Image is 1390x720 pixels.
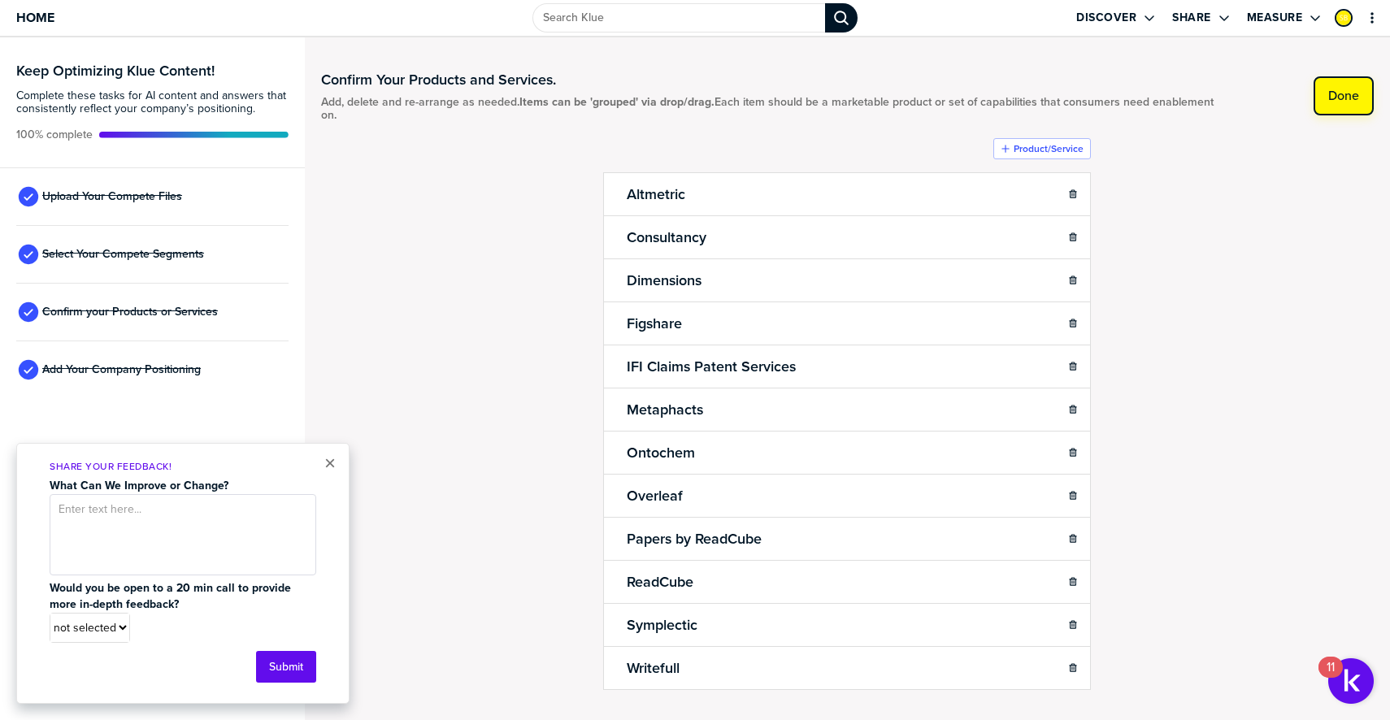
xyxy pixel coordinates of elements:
[321,70,1223,89] h1: Confirm Your Products and Services.
[519,93,715,111] strong: Items can be 'grouped' via drop/drag.
[1328,88,1359,104] label: Done
[1333,7,1354,28] a: Edit Profile
[50,579,294,613] strong: Would you be open to a 20 min call to provide more in-depth feedback?
[825,3,858,33] div: Search Klue
[16,11,54,24] span: Home
[623,226,710,249] h2: Consultancy
[324,453,336,473] button: Close
[42,248,204,261] span: Select Your Compete Segments
[623,484,686,507] h2: Overleaf
[623,312,685,335] h2: Figshare
[50,460,316,474] p: Share Your Feedback!
[623,183,688,206] h2: Altmetric
[623,355,799,378] h2: IFI Claims Patent Services
[1336,11,1351,25] img: 12307cbe592a9208475c4653af69eb9b-sml.png
[623,269,705,292] h2: Dimensions
[623,527,765,550] h2: Papers by ReadCube
[256,651,316,683] button: Submit
[532,3,825,33] input: Search Klue
[1327,667,1335,688] div: 11
[321,96,1223,122] span: Add, delete and re-arrange as needed. Each item should be a marketable product or set of capabili...
[16,128,93,141] span: Active
[50,477,228,494] strong: What Can We Improve or Change?
[623,398,706,421] h2: Metaphacts
[623,657,683,679] h2: Writefull
[16,89,289,115] span: Complete these tasks for AI content and answers that consistently reflect your company’s position...
[1335,9,1353,27] div: Sukirti Bhawna‌‌
[42,190,182,203] span: Upload Your Compete Files
[1014,142,1084,155] label: Product/Service
[623,441,698,464] h2: Ontochem
[1076,11,1136,25] label: Discover
[42,363,201,376] span: Add Your Company Positioning
[623,614,701,636] h2: Symplectic
[1328,658,1374,704] button: Open Resource Center, 11 new notifications
[623,570,697,593] h2: ReadCube
[16,63,289,78] h3: Keep Optimizing Klue Content!
[1172,11,1211,25] label: Share
[42,306,218,319] span: Confirm your Products or Services
[1247,11,1303,25] label: Measure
